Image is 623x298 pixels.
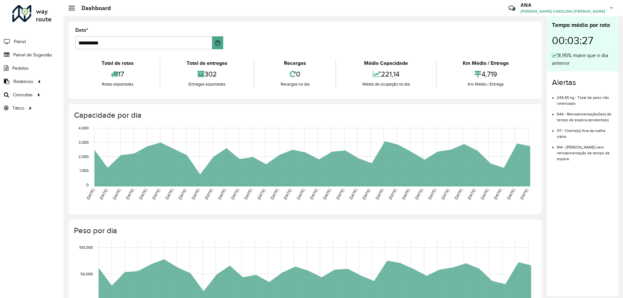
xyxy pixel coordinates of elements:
text: [DATE] [335,188,345,200]
text: [DATE] [125,188,134,200]
span: Pedidos [12,65,29,72]
text: [DATE] [112,188,121,200]
text: [DATE] [348,188,358,200]
text: [DATE] [151,188,161,200]
text: [DATE] [414,188,423,200]
text: 2,000 [79,154,89,159]
text: 1,000 [79,168,89,173]
div: 00:03:27 [552,30,613,52]
li: 914 - [PERSON_NAME] sem retroalimentação de tempo de espera [557,139,613,162]
text: 0 [86,183,89,187]
span: Painel de Sugestão [13,52,52,58]
div: Recargas no dia [256,81,334,88]
text: [DATE] [283,188,292,200]
div: 302 [162,67,252,81]
li: 117 - Cliente(s) fora da malha viária [557,123,613,139]
text: [DATE] [177,188,187,200]
div: Média de ocupação no dia [338,81,434,88]
div: Rotas exportadas [77,81,158,88]
div: Total de entregas [162,59,252,67]
div: 8,95% maior que o dia anterior [552,52,613,67]
div: 221,14 [338,67,434,81]
li: 544 - Retroalimentação(ões) de tempo de espera pendente(s) [557,106,613,123]
div: 17 [77,67,158,81]
text: [DATE] [322,188,332,200]
label: Data [75,26,88,34]
text: [DATE] [204,188,213,200]
text: [DATE] [296,188,305,200]
text: [DATE] [519,188,529,200]
text: [DATE] [217,188,226,200]
li: 245,65 kg - Total de peso não roteirizado [557,90,613,106]
button: Choose Date [212,36,224,49]
text: [DATE] [270,188,279,200]
text: [DATE] [480,188,489,200]
text: [DATE] [375,188,384,200]
div: Km Médio / Entrega [438,81,533,88]
text: [DATE] [191,188,200,200]
h3: ANA [520,2,605,8]
text: [DATE] [243,188,253,200]
div: 0 [256,67,334,81]
text: [DATE] [165,188,174,200]
text: [DATE] [388,188,397,200]
div: Tempo médio por rota [552,21,613,30]
h4: Alertas [552,78,613,87]
div: Recargas [256,59,334,67]
text: [DATE] [467,188,476,200]
a: Contato Rápido [505,1,519,15]
text: [DATE] [138,188,148,200]
h2: Dashboard [75,5,111,12]
h4: Peso por dia [74,226,535,235]
span: Tático [12,105,24,112]
text: [DATE] [361,188,371,200]
text: [DATE] [309,188,318,200]
text: [DATE] [86,188,95,200]
text: [DATE] [493,188,502,200]
text: [DATE] [230,188,239,200]
span: Relatórios [13,78,33,85]
text: 100,000 [79,245,93,250]
text: [DATE] [427,188,437,200]
span: Painel [14,38,26,45]
text: [DATE] [99,188,108,200]
text: 50,000 [80,272,93,276]
text: [DATE] [506,188,516,200]
div: Entregas exportadas [162,81,252,88]
span: [PERSON_NAME] CAROLINA [PERSON_NAME] [520,8,605,14]
div: Total de rotas [77,59,158,67]
span: Consultas [13,91,33,98]
text: [DATE] [401,188,410,200]
text: 3,000 [79,140,89,144]
div: Km Médio / Entrega [438,59,533,67]
text: 4,000 [79,126,89,130]
text: [DATE] [454,188,463,200]
h4: Capacidade por dia [74,111,535,120]
div: Média Capacidade [338,59,434,67]
div: 4,719 [438,67,533,81]
text: [DATE] [256,188,266,200]
text: [DATE] [440,188,450,200]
